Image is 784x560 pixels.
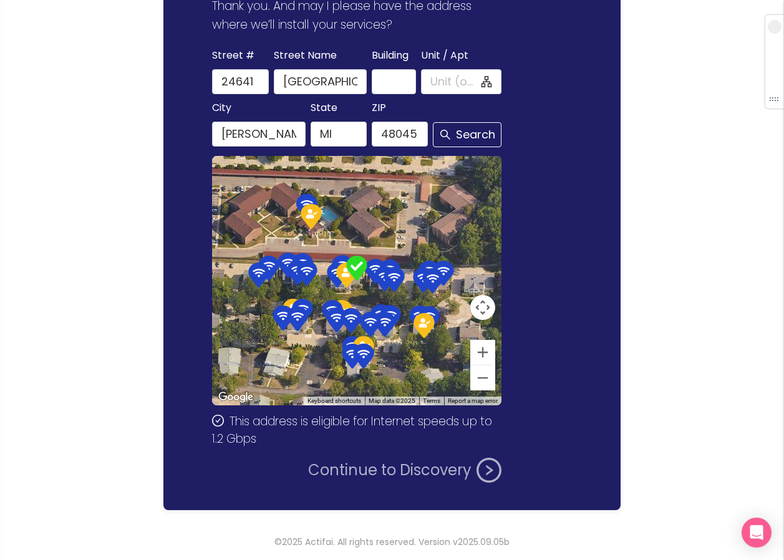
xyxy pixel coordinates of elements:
input: 48045 [372,122,428,147]
button: Keyboard shortcuts [307,397,361,405]
span: Unit / Apt [421,47,468,64]
button: Zoom in [470,340,495,365]
a: Open this area in Google Maps (opens a new window) [215,389,256,405]
input: 24641 [212,69,268,94]
span: State [311,99,337,117]
input: Lake Meadow Dr [274,69,367,94]
span: Street Name [274,47,337,64]
input: MI [311,122,367,147]
span: check-circle [212,415,224,427]
span: apartment [481,76,492,87]
span: City [212,99,231,117]
span: This address is eligible for Internet speeds up to 1.2 Gbps [212,413,491,447]
div: Open Intercom Messenger [742,518,772,548]
a: Report a map error [448,397,498,404]
img: Google [215,389,256,405]
button: Search [433,122,501,147]
span: Street # [212,47,254,64]
input: Unit (optional) [430,73,479,90]
button: Zoom out [470,365,495,390]
button: Continue to Discovery [308,458,501,483]
a: Terms (opens in new tab) [423,397,440,404]
button: Map camera controls [470,295,495,320]
span: Map data ©2025 [369,397,415,404]
input: Harrison Twp [212,122,305,147]
span: Building [372,47,409,64]
span: ZIP [372,99,386,117]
